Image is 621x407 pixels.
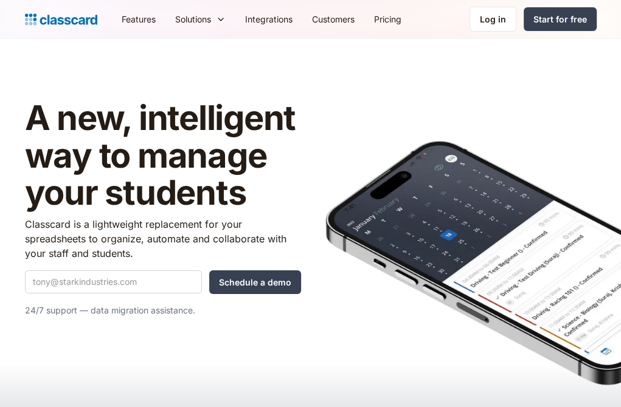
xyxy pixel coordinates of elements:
a: Start for free [524,7,597,31]
p: 24/7 support — data migration assistance. [25,303,301,318]
a: Customers [302,5,364,33]
div: Solutions [175,13,211,26]
a: Logo [25,11,97,28]
a: Pricing [364,5,411,33]
input: Schedule a demo [209,270,301,294]
h1: A new, intelligent way to manage your students [25,100,301,212]
input: tony@starkindustries.com [25,270,202,293]
div: Start for free [533,13,587,26]
a: Log in [470,7,516,32]
p: Classcard is a lightweight replacement for your spreadsheets to organize, automate and collaborat... [25,217,301,261]
div: Log in [480,13,506,26]
a: Integrations [235,5,302,33]
a: Features [112,5,165,33]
